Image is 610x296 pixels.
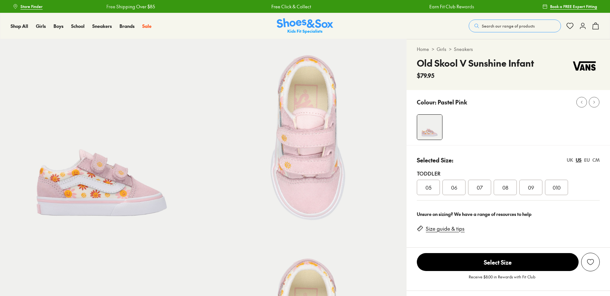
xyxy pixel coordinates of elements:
[542,1,597,12] a: Book a FREE Expert Fitting
[454,46,473,53] a: Sneakers
[437,46,446,53] a: Girls
[477,184,483,191] span: 07
[576,157,581,163] div: US
[54,23,63,29] a: Boys
[277,18,333,34] a: Shoes & Sox
[581,253,600,271] button: Add to Wishlist
[569,56,600,76] img: Vendor logo
[120,23,135,29] a: Brands
[203,39,407,243] img: 5-567765_1
[438,98,467,106] p: Pastel Pink
[502,184,508,191] span: 08
[71,23,85,29] a: School
[417,253,579,271] button: Select Size
[584,157,590,163] div: EU
[417,98,436,106] p: Colour:
[592,157,600,163] div: CM
[417,115,442,140] img: 4-567764_1
[11,23,28,29] a: Shop All
[417,56,534,70] h4: Old Skool V Sunshine Infant
[21,4,43,9] span: Store Finder
[277,18,333,34] img: SNS_Logo_Responsive.svg
[528,184,534,191] span: 09
[417,169,600,177] div: Toddler
[451,184,457,191] span: 06
[417,156,453,164] p: Selected Size:
[92,23,112,29] a: Sneakers
[417,211,600,218] div: Unsure on sizing? We have a range of resources to help
[426,225,465,232] a: Size guide & tips
[469,274,535,285] p: Receive $8.00 in Rewards with Fit Club
[482,23,535,29] span: Search our range of products
[550,4,597,9] span: Book a FREE Expert Fitting
[417,46,600,53] div: > >
[417,71,434,80] span: $79.95
[452,3,501,10] a: Free Shipping Over $85
[425,184,432,191] span: 05
[13,1,43,12] a: Store Finder
[293,3,338,10] a: Earn Fit Club Rewards
[136,3,175,10] a: Free Click & Collect
[417,46,429,53] a: Home
[553,184,561,191] span: 010
[469,20,561,32] button: Search our range of products
[567,157,573,163] div: UK
[142,23,152,29] a: Sale
[36,23,46,29] a: Girls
